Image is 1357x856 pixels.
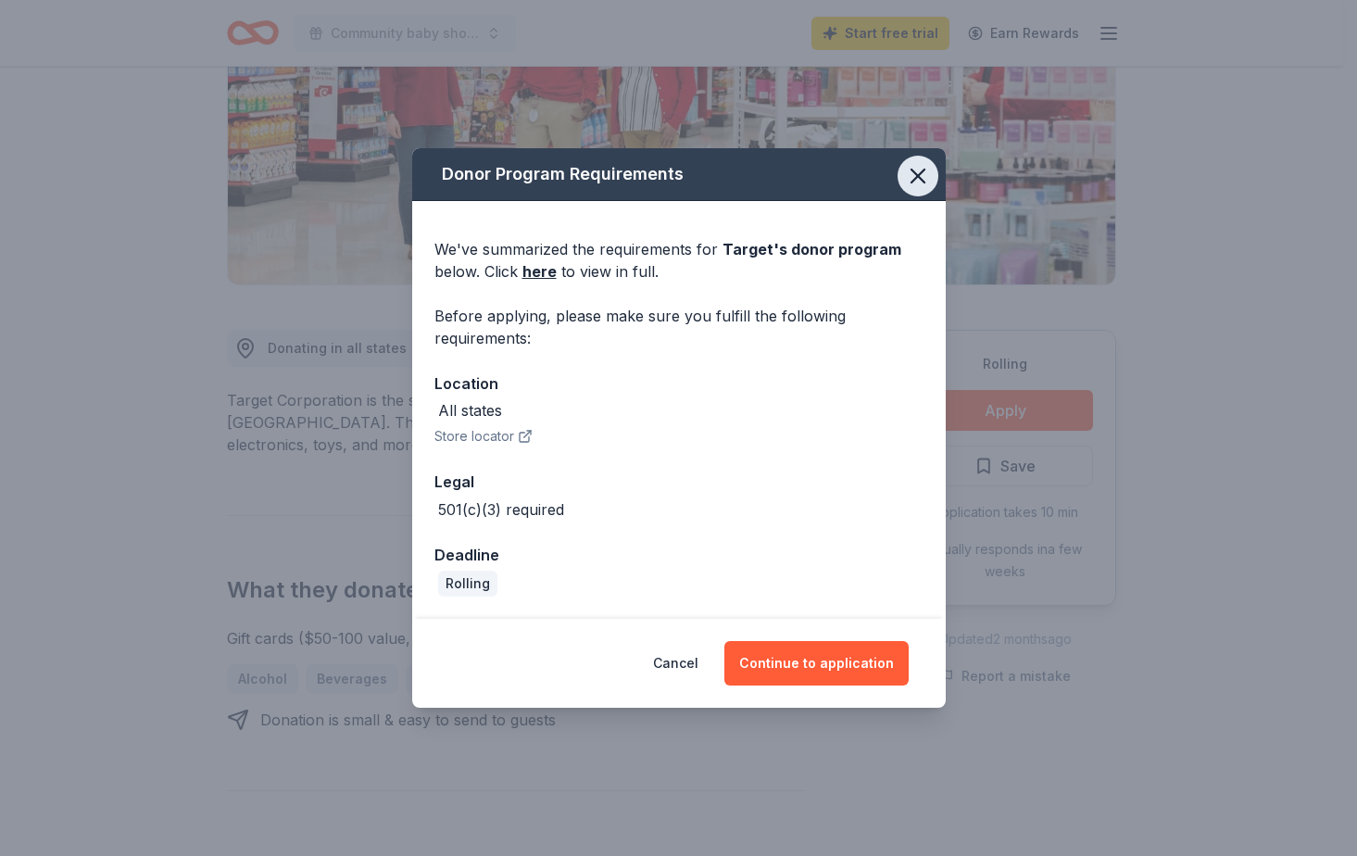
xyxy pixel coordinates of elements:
[412,148,946,201] div: Donor Program Requirements
[722,240,901,258] span: Target 's donor program
[434,425,533,447] button: Store locator
[438,571,497,597] div: Rolling
[434,305,924,349] div: Before applying, please make sure you fulfill the following requirements:
[522,260,557,283] a: here
[724,641,909,686] button: Continue to application
[653,641,698,686] button: Cancel
[434,543,924,567] div: Deadline
[438,399,502,422] div: All states
[434,238,924,283] div: We've summarized the requirements for below. Click to view in full.
[438,498,564,521] div: 501(c)(3) required
[434,470,924,494] div: Legal
[434,371,924,396] div: Location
